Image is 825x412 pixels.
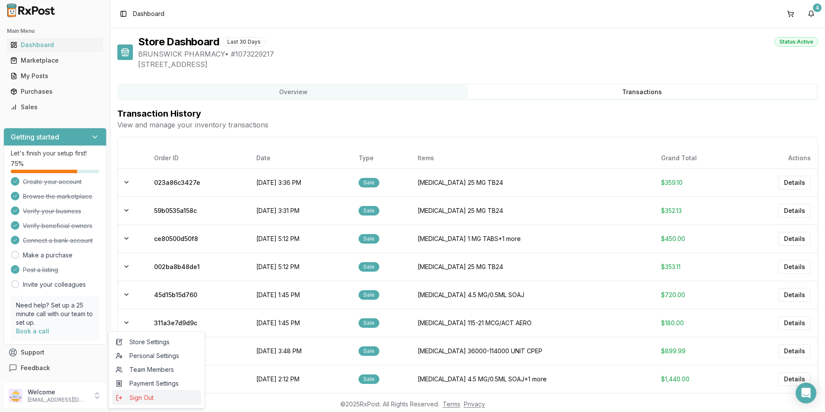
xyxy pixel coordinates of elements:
span: Verify beneficial owners [23,222,92,230]
div: Sale [359,262,379,272]
th: Order ID [147,148,249,168]
button: Marketplace [3,54,107,67]
td: $180.00 [654,309,739,337]
th: Items [411,148,655,168]
h2: Main Menu [7,28,103,35]
div: Open Intercom Messenger [796,383,816,403]
button: Transactions [468,85,816,99]
span: Create your account [23,177,82,186]
a: Book a call [16,327,49,335]
td: $450.00 [654,225,739,253]
td: $353.11 [654,253,739,281]
td: [MEDICAL_DATA] 25 MG TB24 [411,196,655,225]
button: My Posts [3,69,107,83]
a: Team Members [112,363,201,377]
div: Sales [10,103,100,111]
button: Details [778,344,811,358]
td: 023a86c3427e [147,168,249,196]
div: Sale [359,290,379,300]
button: Details [778,288,811,302]
button: Sales [3,100,107,114]
th: Date [249,148,352,168]
td: 45d15b15d760 [147,281,249,309]
button: Overview [119,85,468,99]
a: Marketplace [7,53,103,68]
td: [MEDICAL_DATA] 4.5 MG/0.5ML SOAJ +1 more [411,365,655,393]
button: Dashboard [3,38,107,52]
th: Grand Total [654,148,739,168]
a: Privacy [464,400,485,408]
button: Details [778,176,811,190]
p: Welcome [28,388,88,396]
td: [DATE] 5:12 PM [249,253,352,281]
a: Sales [7,99,103,115]
td: [DATE] 1:45 PM [249,281,352,309]
span: Post a listing [23,266,58,274]
div: Sale [359,318,379,328]
button: Support [3,345,107,360]
td: [DATE] 3:31 PM [249,196,352,225]
div: Sale [359,178,379,187]
a: Dashboard [7,37,103,53]
td: [MEDICAL_DATA] 25 MG TB24 [411,253,655,281]
span: Dashboard [133,10,164,18]
td: [DATE] 3:48 PM [249,337,352,365]
a: Store Settings [112,335,201,349]
span: Payment Settings [116,379,198,388]
span: Verify your business [23,207,81,216]
img: RxPost Logo [3,3,59,17]
td: [MEDICAL_DATA] 1 MG TABS +1 more [411,225,655,253]
span: BRUNSWICK PHARMACY • # 1073229217 [138,49,818,59]
span: Store Settings [116,338,198,346]
td: 59b0535a158c [147,196,249,225]
td: $359.10 [654,168,739,196]
td: [DATE] 1:45 PM [249,309,352,337]
p: View and manage your inventory transactions [117,120,818,130]
a: Payment Settings [112,377,201,390]
a: Terms [443,400,460,408]
h1: Store Dashboard [138,35,219,49]
td: [DATE] 5:12 PM [249,225,352,253]
button: Details [778,316,811,330]
button: Purchases [3,85,107,98]
button: Details [778,260,811,274]
div: Sale [359,346,379,356]
a: Invite your colleagues [23,280,86,289]
td: 311a3e7d9d9c [147,309,249,337]
div: Sale [359,206,379,216]
img: User avatar [9,389,22,402]
td: [MEDICAL_DATA] 115-21 MCG/ACT AERO [411,309,655,337]
button: Feedback [3,360,107,376]
p: Let's finish your setup first! [11,149,99,158]
th: Actions [739,148,818,168]
div: 4 [813,3,822,12]
span: Browse the marketplace [23,192,92,201]
span: [STREET_ADDRESS] [138,59,818,70]
a: Purchases [7,84,103,99]
div: Marketplace [10,56,100,65]
div: Dashboard [10,41,100,49]
div: Sale [359,234,379,244]
td: $720.00 [654,281,739,309]
button: 4 [804,7,818,21]
h3: Getting started [11,132,59,142]
span: 75 % [11,159,24,168]
p: [EMAIL_ADDRESS][DOMAIN_NAME] [28,396,88,403]
button: Details [778,204,811,218]
p: Need help? Set up a 25 minute call with our team to set up. [16,301,94,327]
span: Connect a bank account [23,236,93,245]
a: Personal Settings [112,349,201,363]
td: $1,440.00 [654,365,739,393]
div: Purchases [10,87,100,96]
span: Sign Out [116,393,198,402]
td: $899.99 [654,337,739,365]
a: Make a purchase [23,251,72,260]
td: [MEDICAL_DATA] 4.5 MG/0.5ML SOAJ [411,281,655,309]
td: [DATE] 2:12 PM [249,365,352,393]
td: ce80500d50f8 [147,225,249,253]
span: Team Members [116,365,198,374]
div: Sale [359,374,379,384]
td: [DATE] 3:36 PM [249,168,352,196]
td: [MEDICAL_DATA] 25 MG TB24 [411,168,655,196]
button: Details [778,372,811,386]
